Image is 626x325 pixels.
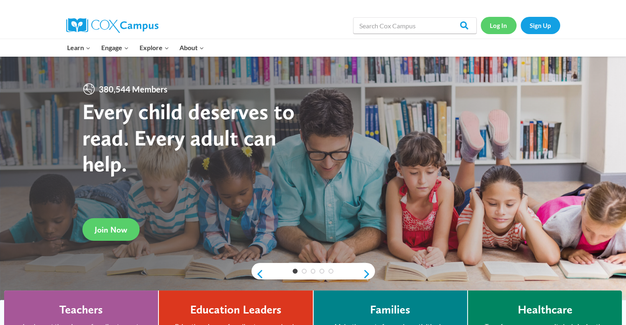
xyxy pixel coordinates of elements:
[521,17,560,34] a: Sign Up
[370,303,410,317] h4: Families
[96,39,134,56] button: Child menu of Engage
[251,269,264,279] a: previous
[363,269,375,279] a: next
[134,39,175,56] button: Child menu of Explore
[311,269,316,274] a: 3
[517,303,572,317] h4: Healthcare
[59,303,103,317] h4: Teachers
[62,39,96,56] button: Child menu of Learn
[319,269,324,274] a: 4
[293,269,298,274] a: 1
[353,17,477,34] input: Search Cox Campus
[190,303,282,317] h4: Education Leaders
[95,83,171,96] span: 380,544 Members
[66,18,158,33] img: Cox Campus
[302,269,307,274] a: 2
[251,266,375,282] div: content slider buttons
[481,17,517,34] a: Log In
[62,39,209,56] nav: Primary Navigation
[328,269,333,274] a: 5
[95,225,127,235] span: Join Now
[481,17,560,34] nav: Secondary Navigation
[82,218,140,241] a: Join Now
[82,98,295,177] strong: Every child deserves to read. Every adult can help.
[174,39,209,56] button: Child menu of About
